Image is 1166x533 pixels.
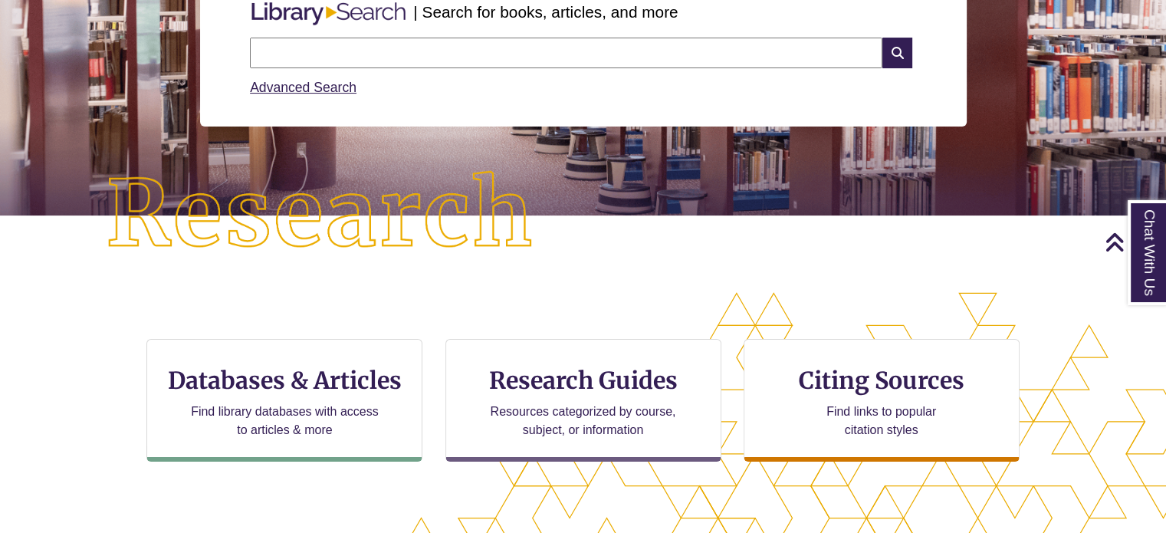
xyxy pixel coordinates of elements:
[788,366,975,395] h3: Citing Sources
[159,366,409,395] h3: Databases & Articles
[1105,232,1162,252] a: Back to Top
[146,339,422,462] a: Databases & Articles Find library databases with access to articles & more
[806,403,956,439] p: Find links to popular citation styles
[458,366,708,395] h3: Research Guides
[250,80,356,95] a: Advanced Search
[882,38,911,68] i: Search
[58,123,583,306] img: Research
[744,339,1020,462] a: Citing Sources Find links to popular citation styles
[483,403,683,439] p: Resources categorized by course, subject, or information
[445,339,721,462] a: Research Guides Resources categorized by course, subject, or information
[185,403,385,439] p: Find library databases with access to articles & more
